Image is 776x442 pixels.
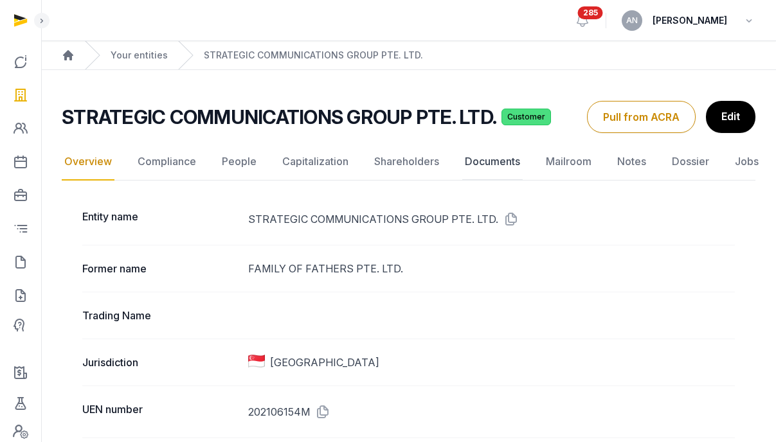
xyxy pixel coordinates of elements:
[706,101,755,133] a: Edit
[462,143,523,181] a: Documents
[615,143,649,181] a: Notes
[41,41,776,70] nav: Breadcrumb
[62,143,114,181] a: Overview
[82,355,238,370] dt: Jurisdiction
[578,6,603,19] span: 285
[204,49,423,62] a: STRATEGIC COMMUNICATIONS GROUP PTE. LTD.
[732,143,761,181] a: Jobs
[82,402,238,422] dt: UEN number
[280,143,351,181] a: Capitalization
[622,10,642,31] button: AN
[653,13,727,28] span: [PERSON_NAME]
[669,143,712,181] a: Dossier
[135,143,199,181] a: Compliance
[62,143,755,181] nav: Tabs
[62,105,496,128] h2: STRATEGIC COMMUNICATIONS GROUP PTE. LTD.
[82,308,238,323] dt: Trading Name
[501,109,551,125] span: Customer
[82,261,238,276] dt: Former name
[219,143,259,181] a: People
[626,17,638,24] span: AN
[111,49,168,62] a: Your entities
[270,355,379,370] span: [GEOGRAPHIC_DATA]
[248,261,735,276] dd: FAMILY OF FATHERS PTE. LTD.
[248,402,735,422] dd: 202106154M
[543,143,594,181] a: Mailroom
[82,209,238,229] dt: Entity name
[372,143,442,181] a: Shareholders
[587,101,696,133] button: Pull from ACRA
[248,209,735,229] dd: STRATEGIC COMMUNICATIONS GROUP PTE. LTD.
